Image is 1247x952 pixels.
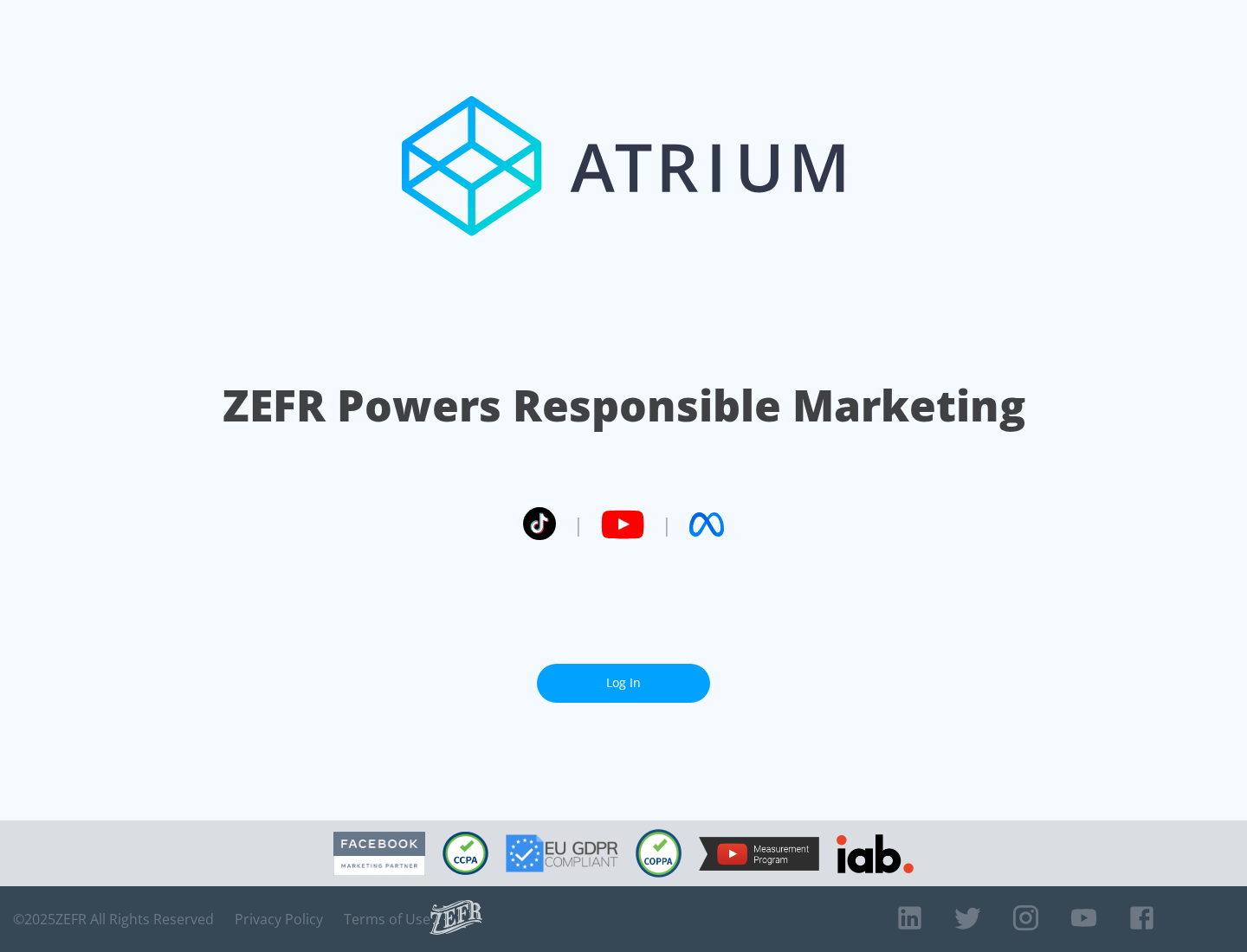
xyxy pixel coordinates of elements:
span: | [573,511,584,537]
img: COPPA Compliant [636,829,682,878]
a: Log In [537,664,710,703]
img: IAB [837,834,914,873]
img: CCPA Compliant [443,832,488,875]
img: YouTube Measurement Program [699,837,819,871]
a: Terms of Use [344,910,430,928]
img: Facebook Marketing Partner [333,832,425,876]
span: © 2025 ZEFR All Rights Reserved [13,910,214,928]
img: GDPR Compliant [506,834,618,872]
a: Privacy Policy [235,910,323,928]
span: | [662,511,672,537]
h1: ZEFR Powers Responsible Marketing [223,376,1025,435]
